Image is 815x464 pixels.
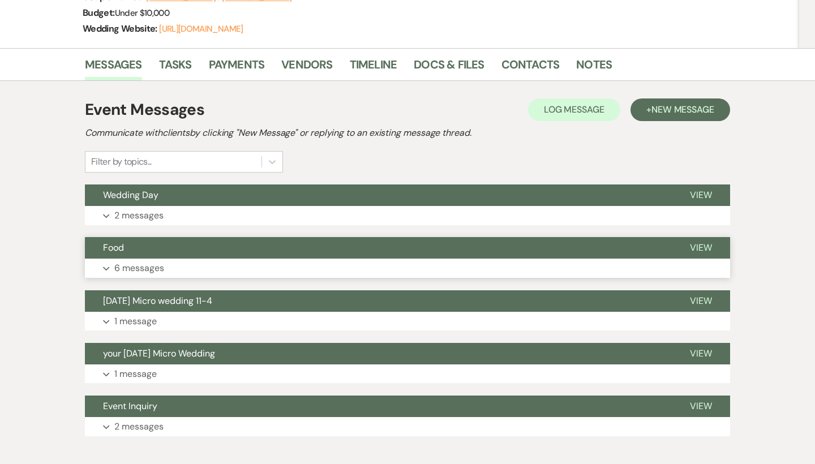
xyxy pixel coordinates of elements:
button: Log Message [528,98,620,121]
button: 2 messages [85,206,730,225]
a: Payments [209,55,265,80]
span: your [DATE] Micro Wedding [103,347,215,359]
span: Under $10,000 [115,7,170,19]
button: 2 messages [85,417,730,436]
span: Event Inquiry [103,400,157,412]
a: Contacts [501,55,560,80]
span: Food [103,242,124,254]
span: Log Message [544,104,604,115]
a: Messages [85,55,142,80]
button: View [672,184,730,206]
p: 2 messages [114,208,164,223]
span: View [690,400,712,412]
span: New Message [651,104,714,115]
span: Wedding Website: [83,23,159,35]
div: Filter by topics... [91,155,152,169]
button: 6 messages [85,259,730,278]
p: 1 message [114,314,157,329]
p: 6 messages [114,261,164,276]
a: Docs & Files [414,55,484,80]
button: +New Message [630,98,730,121]
span: View [690,347,712,359]
button: 1 message [85,312,730,331]
p: 1 message [114,367,157,381]
button: Wedding Day [85,184,672,206]
a: Tasks [159,55,192,80]
a: Timeline [350,55,397,80]
h2: Communicate with clients by clicking "New Message" or replying to an existing message thread. [85,126,730,140]
h1: Event Messages [85,98,204,122]
button: Event Inquiry [85,396,672,417]
span: View [690,295,712,307]
button: Food [85,237,672,259]
span: View [690,189,712,201]
p: 2 messages [114,419,164,434]
a: Notes [576,55,612,80]
span: [DATE] Micro wedding 11-4 [103,295,212,307]
button: View [672,396,730,417]
button: your [DATE] Micro Wedding [85,343,672,364]
button: View [672,290,730,312]
span: Wedding Day [103,189,158,201]
span: View [690,242,712,254]
button: [DATE] Micro wedding 11-4 [85,290,672,312]
button: View [672,237,730,259]
button: 1 message [85,364,730,384]
span: Budget: [83,7,115,19]
button: View [672,343,730,364]
a: [URL][DOMAIN_NAME] [159,23,243,35]
a: Vendors [281,55,332,80]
